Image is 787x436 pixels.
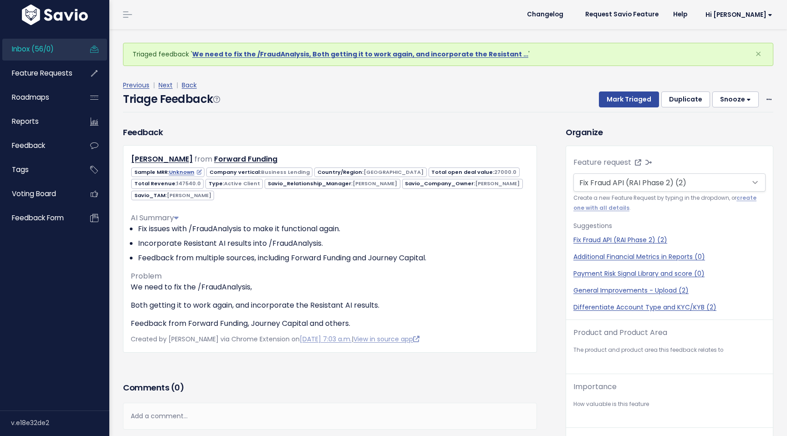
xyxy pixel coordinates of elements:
p: Feedback from Forward Funding, Journey Capital and others. [131,318,529,329]
a: create one with all details [573,194,756,211]
a: Voting Board [2,183,76,204]
p: Suggestions [573,220,766,232]
span: Savio_TAM: [131,191,214,200]
span: Voting Board [12,189,56,198]
span: Feedback form [12,213,64,223]
span: [PERSON_NAME] [475,180,520,187]
li: Feedback from multiple sources, including Forward Funding and Journey Capital. [138,253,529,264]
a: Feedback form [2,208,76,228]
p: We need to fix the /FraudAnalysis, [131,282,529,293]
span: Inbox (56/0) [12,44,54,54]
span: | [151,81,157,90]
li: Incorporate Resistant AI results into /FraudAnalysis. [138,238,529,249]
span: [GEOGRAPHIC_DATA] [363,168,424,176]
span: Feedback [12,141,45,150]
a: [DATE] 7:03 a.m. [300,335,352,344]
button: Mark Triaged [599,91,659,108]
a: Next [158,81,173,90]
button: Duplicate [661,91,710,108]
a: Back [182,81,197,90]
a: Previous [123,81,149,90]
button: Snooze [712,91,759,108]
li: Fix issues with /FraudAnalysis to make it functional again. [138,223,529,234]
span: Business Lending [261,168,310,176]
span: Changelog [527,11,563,18]
a: Reports [2,111,76,132]
span: from [194,154,212,164]
span: Reports [12,117,39,126]
span: Active Client [224,180,260,187]
a: Roadmaps [2,87,76,108]
a: Additional Financial Metrics in Reports (0) [573,252,766,262]
span: Savio_Company_Owner: [402,179,523,188]
span: Roadmaps [12,92,49,102]
span: Total Revenue: [131,179,204,188]
button: Close [746,43,771,65]
span: × [755,46,761,61]
span: Savio_Relationship_Manager: [265,179,400,188]
h4: Triage Feedback [123,91,220,107]
span: Company vertical: [206,167,312,177]
small: How valuable is this feature [573,400,766,409]
span: Country/Region: [314,167,426,177]
div: Add a comment... [123,403,537,430]
small: Create a new Feature Request by typing in the dropdown, or . [573,193,766,213]
a: Help [666,8,695,21]
div: Triaged feedback ' ' [123,43,773,66]
span: Feature Requests [12,68,72,78]
span: Tags [12,165,29,174]
a: [PERSON_NAME] [131,154,193,164]
label: Importance [573,381,617,392]
span: AI Summary [131,213,179,223]
a: Unknown [169,168,202,176]
span: Created by [PERSON_NAME] via Chrome Extension on | [131,335,419,344]
img: logo-white.9d6f32f41409.svg [20,5,90,25]
h3: Organize [566,126,773,138]
a: Differentiate Account Type and KYC/KYB (2) [573,303,766,312]
span: Hi [PERSON_NAME] [705,11,772,18]
a: Request Savio Feature [578,8,666,21]
a: Forward Funding [214,154,277,164]
label: Product and Product Area [573,327,667,338]
span: Sample MRR: [131,167,204,177]
h3: Comments ( ) [123,381,537,394]
p: Both getting it to work again, and incorporate the Resistant AI results. [131,300,529,311]
a: Inbox (56/0) [2,39,76,60]
div: v.e18e32de2 [11,411,109,435]
a: Payment Risk Signal Library and score (0) [573,269,766,279]
small: The product and product area this feedback relates to [573,345,766,355]
a: View in source app [353,335,419,344]
span: Type: [205,179,263,188]
h3: Feedback [123,126,163,138]
span: [PERSON_NAME] [167,192,211,199]
span: 27000.0 [494,168,516,176]
a: Hi [PERSON_NAME] [695,8,780,22]
span: 0 [174,382,180,393]
label: Feature request [573,157,631,168]
a: Feature Requests [2,63,76,84]
a: Tags [2,159,76,180]
a: Feedback [2,135,76,156]
span: | [174,81,180,90]
a: We need to fix the /FraudAnalysis, Both getting it to work again, and incorporate the Resistant … [192,50,528,59]
a: Fix Fraud API (RAI Phase 2) (2) [573,235,766,245]
span: Problem [131,271,162,281]
a: General Improvements - Upload (2) [573,286,766,295]
span: [PERSON_NAME] [353,180,397,187]
span: 147540.0 [177,180,201,187]
span: Total open deal value: [429,167,520,177]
